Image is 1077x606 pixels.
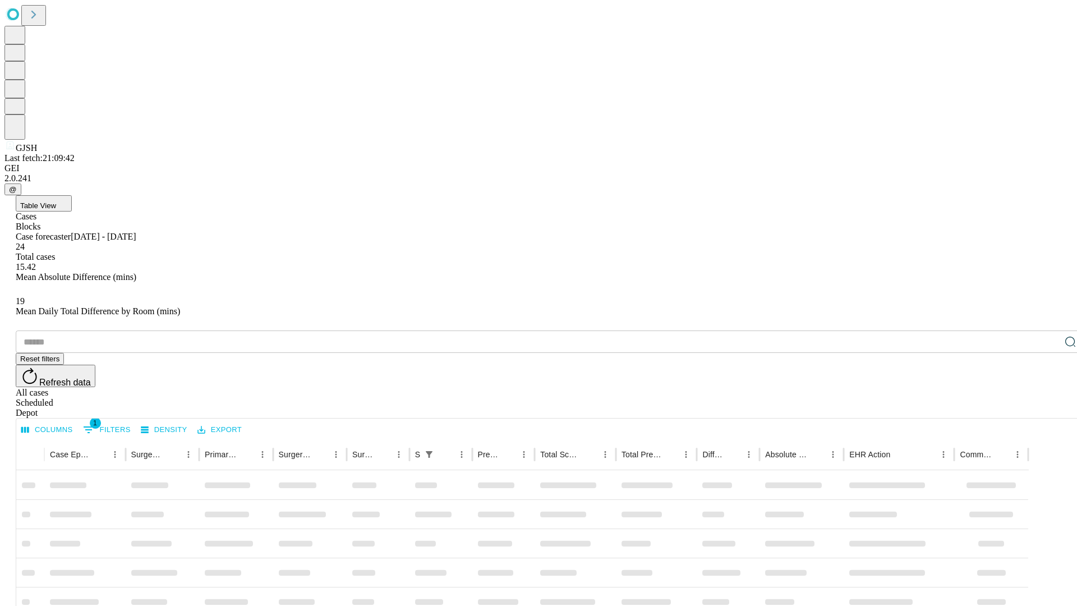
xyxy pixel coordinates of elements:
[994,447,1010,462] button: Sort
[725,447,741,462] button: Sort
[500,447,516,462] button: Sort
[255,447,270,462] button: Menu
[16,232,71,241] span: Case forecaster
[205,450,237,459] div: Primary Service
[195,421,245,439] button: Export
[702,450,724,459] div: Difference
[765,450,808,459] div: Absolute Difference
[312,447,328,462] button: Sort
[107,447,123,462] button: Menu
[4,183,21,195] button: @
[16,242,25,251] span: 24
[891,447,907,462] button: Sort
[328,447,344,462] button: Menu
[16,252,55,261] span: Total cases
[582,447,597,462] button: Sort
[16,306,180,316] span: Mean Daily Total Difference by Room (mins)
[849,450,890,459] div: EHR Action
[936,447,951,462] button: Menu
[421,447,437,462] button: Show filters
[91,447,107,462] button: Sort
[71,232,136,241] span: [DATE] - [DATE]
[16,272,136,282] span: Mean Absolute Difference (mins)
[80,421,134,439] button: Show filters
[478,450,500,459] div: Predicted In Room Duration
[540,450,581,459] div: Total Scheduled Duration
[50,450,90,459] div: Case Epic Id
[375,447,391,462] button: Sort
[662,447,678,462] button: Sort
[352,450,374,459] div: Surgery Date
[678,447,694,462] button: Menu
[516,447,532,462] button: Menu
[4,173,1073,183] div: 2.0.241
[415,450,420,459] div: Scheduled In Room Duration
[138,421,190,439] button: Density
[165,447,181,462] button: Sort
[39,378,91,387] span: Refresh data
[438,447,454,462] button: Sort
[9,185,17,194] span: @
[421,447,437,462] div: 1 active filter
[16,195,72,212] button: Table View
[741,447,757,462] button: Menu
[279,450,311,459] div: Surgery Name
[1010,447,1025,462] button: Menu
[809,447,825,462] button: Sort
[20,355,59,363] span: Reset filters
[597,447,613,462] button: Menu
[4,163,1073,173] div: GEI
[16,262,36,272] span: 15.42
[239,447,255,462] button: Sort
[181,447,196,462] button: Menu
[16,296,25,306] span: 19
[454,447,470,462] button: Menu
[391,447,407,462] button: Menu
[90,417,101,429] span: 1
[960,450,992,459] div: Comments
[622,450,662,459] div: Total Predicted Duration
[4,153,75,163] span: Last fetch: 21:09:42
[20,201,56,210] span: Table View
[19,421,76,439] button: Select columns
[825,447,841,462] button: Menu
[16,365,95,387] button: Refresh data
[131,450,164,459] div: Surgeon Name
[16,143,37,153] span: GJSH
[16,353,64,365] button: Reset filters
